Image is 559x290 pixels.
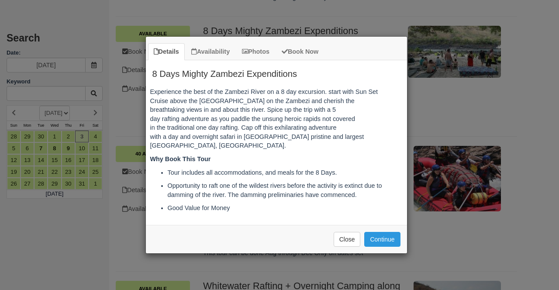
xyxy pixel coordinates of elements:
p: Tour includes all accommodations, and meals for the 8 Days. [168,168,403,177]
div: Item Modal [146,60,407,221]
a: Book Now [276,43,324,60]
a: Details [148,43,185,60]
button: Continue [364,232,400,247]
a: Photos [236,43,275,60]
a: Availability [186,43,235,60]
h2: 8 Days Mighty Zambezi Expenditions [146,60,407,83]
p: Opportunity to raft one of the wildest rivers before the activity is extinct due to damming of th... [168,181,403,199]
strong: Why Book This Tour [150,155,211,162]
button: Close [334,232,361,247]
p: Good Value for Money [168,204,403,213]
p: Experience the best of the Zambezi River on a 8 day excursion. start with Sun Set Cruise above th... [150,87,403,150]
